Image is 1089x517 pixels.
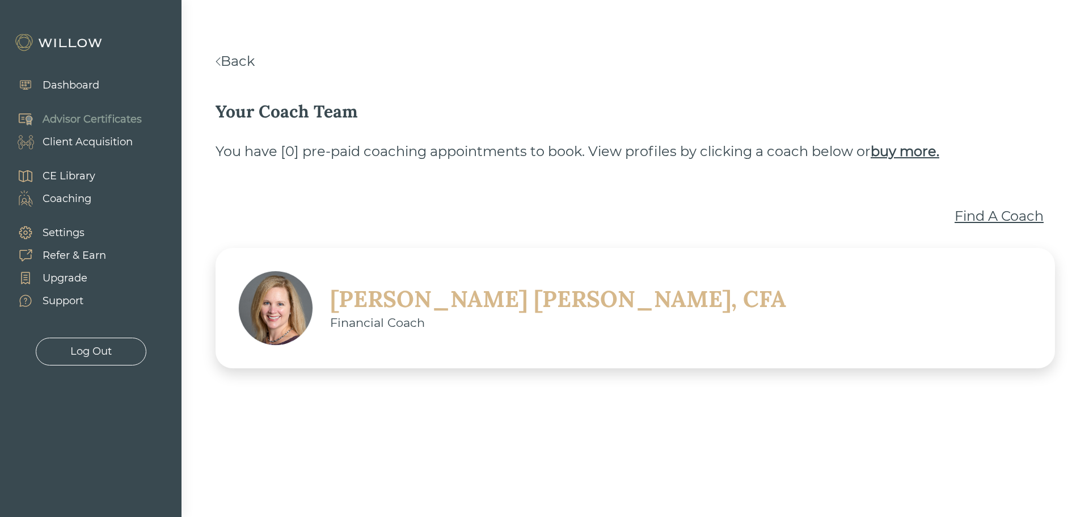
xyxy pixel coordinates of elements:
[6,187,95,210] a: Coaching
[330,284,786,314] div: [PERSON_NAME] [PERSON_NAME], CFA
[43,225,85,241] div: Settings
[6,267,106,289] a: Upgrade
[6,244,106,267] a: Refer & Earn
[6,131,142,153] a: Client Acquisition
[216,141,1055,162] div: You have [ 0 ] pre-paid coaching appointments to book. View profiles by clicking a coach below or
[43,191,91,207] div: Coaching
[43,112,142,127] div: Advisor Certificates
[43,248,106,263] div: Refer & Earn
[216,99,1055,124] div: Your Coach Team
[6,221,106,244] a: Settings
[70,344,112,359] div: Log Out
[43,169,95,184] div: CE Library
[6,165,95,187] a: CE Library
[238,271,786,346] a: [PERSON_NAME] [PERSON_NAME], CFAFinancial Coach
[955,206,1044,226] a: Find A Coach
[216,53,255,69] a: Back
[6,108,142,131] a: Advisor Certificates
[43,134,133,150] div: Client Acquisition
[6,74,99,96] a: Dashboard
[871,143,939,159] b: buy more.
[330,314,786,332] div: Financial Coach
[43,293,83,309] div: Support
[43,271,87,286] div: Upgrade
[14,33,105,52] img: Willow
[43,78,99,93] div: Dashboard
[216,57,221,66] img: <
